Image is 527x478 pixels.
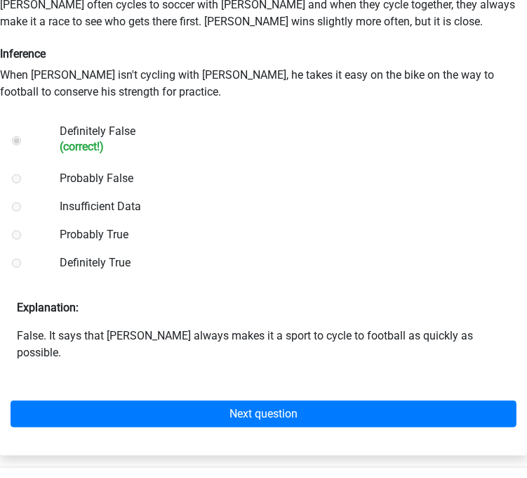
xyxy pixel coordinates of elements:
a: Next question [11,401,516,427]
label: Definitely False [60,123,510,153]
label: Probably False [60,170,510,187]
h6: (correct!) [60,140,510,153]
strong: Explanation: [17,301,79,314]
label: Definitely True [60,254,510,271]
p: False. It says that [PERSON_NAME] always makes it a sport to cycle to football as quickly as poss... [17,328,510,361]
label: Insufficient Data [60,198,510,215]
label: Probably True [60,226,510,243]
